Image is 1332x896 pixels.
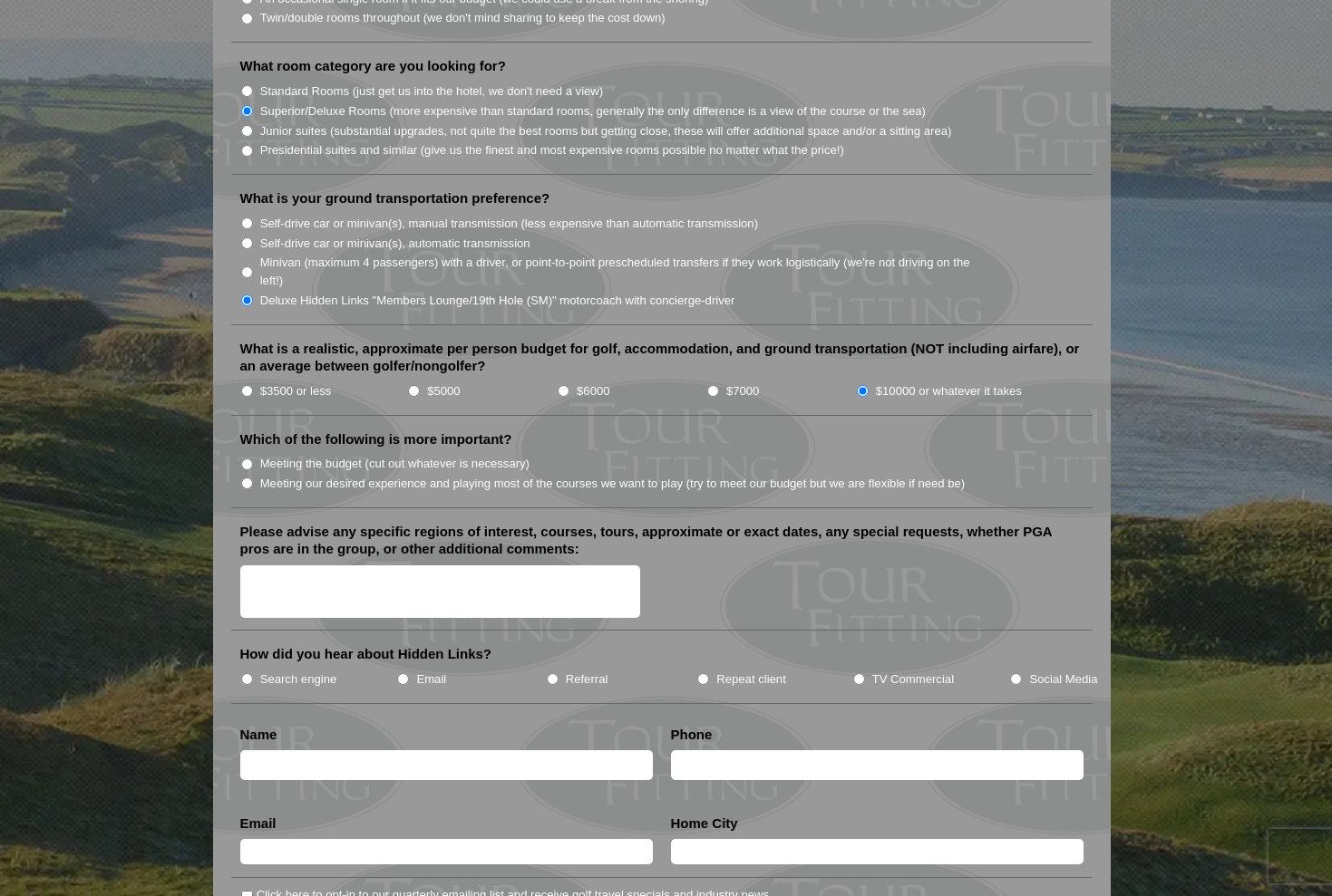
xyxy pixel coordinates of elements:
label: Search engine [260,670,337,689]
label: Phone [671,726,713,744]
label: Presidential suites and similar (give us the finest and most expensive rooms possible no matter w... [260,141,844,159]
label: $3500 or less [260,382,332,400]
label: Name [240,726,277,744]
label: Meeting the budget (cut out whatever is necessary) [260,455,530,473]
label: TV Commercial [872,670,954,689]
label: Superior/Deluxe Rooms (more expensive than standard rooms, generally the only difference is a vie... [260,102,926,120]
label: Twin/double rooms throughout (we don't mind sharing to keep the cost down) [260,9,666,27]
label: Social Media [1029,670,1097,689]
label: $10000 or whatever it takes [876,382,1022,400]
label: Standard Rooms (just get us into the hotel, we don't need a view) [260,82,604,101]
label: $7000 [726,382,759,400]
label: What is a realistic, approximate per person budget for golf, accommodation, and ground transporta... [240,340,1084,375]
label: Junior suites (substantial upgrades, not quite the best rooms but getting close, these will offer... [260,122,952,140]
label: Home City [671,814,738,833]
label: Repeat client [716,670,786,689]
label: Email [416,670,446,689]
label: Deluxe Hidden Links "Members Lounge/19th Hole (SM)" motorcoach with concierge-driver [260,292,735,310]
label: $6000 [577,382,609,400]
label: What is your ground transportation preference? [240,189,550,207]
label: Which of the following is more important? [240,430,512,448]
label: Meeting our desired experience and playing most of the courses we want to play (try to meet our b... [260,475,966,493]
label: Self-drive car or minivan(s), manual transmission (less expensive than automatic transmission) [260,215,758,233]
label: Self-drive car or minivan(s), automatic transmission [260,235,530,253]
label: Email [240,814,277,833]
label: $5000 [427,382,460,400]
label: What room category are you looking for? [240,57,506,75]
label: Referral [566,670,608,689]
label: Please advise any specific regions of interest, courses, tours, approximate or exact dates, any s... [240,523,1084,558]
label: How did you hear about Hidden Links? [240,645,492,663]
label: Minivan (maximum 4 passengers) with a driver, or point-to-point prescheduled transfers if they wo... [260,254,989,289]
